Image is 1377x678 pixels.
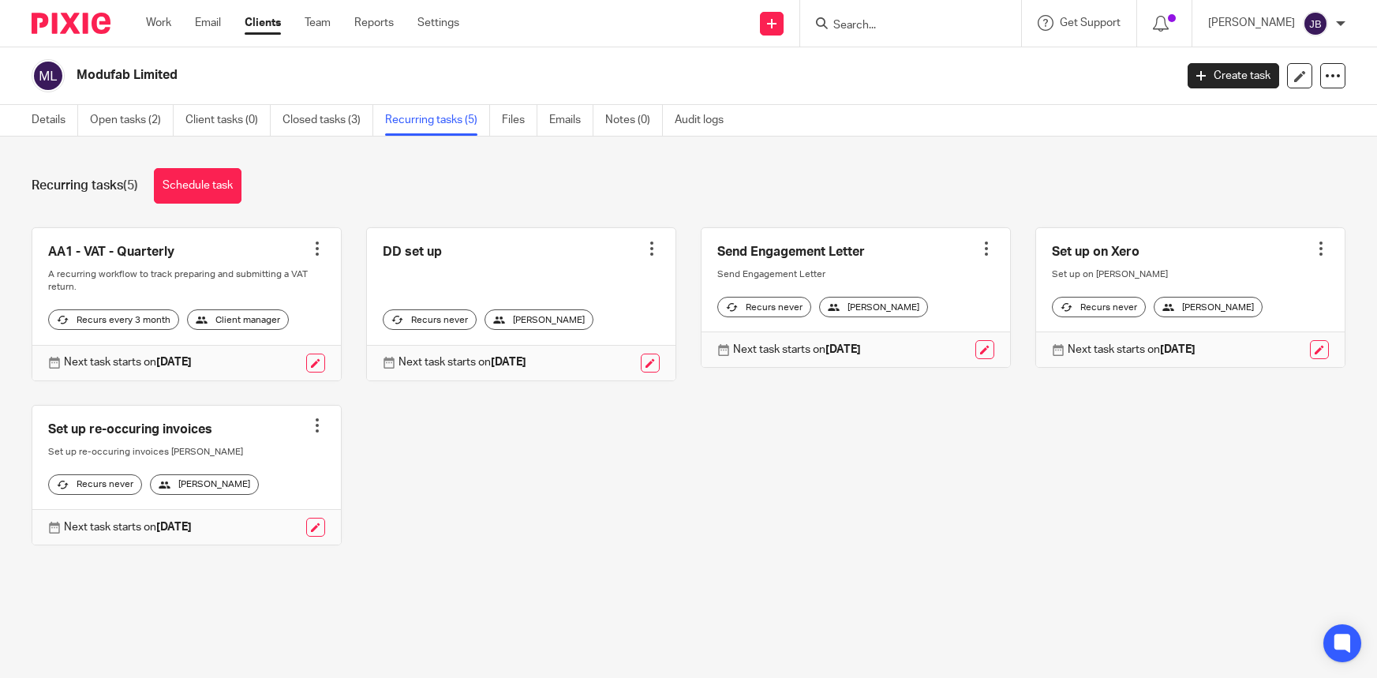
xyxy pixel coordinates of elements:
[48,309,179,330] div: Recurs every 3 month
[154,168,241,204] a: Schedule task
[675,105,735,136] a: Audit logs
[77,67,946,84] h2: Modufab Limited
[549,105,593,136] a: Emails
[195,15,221,31] a: Email
[48,474,142,495] div: Recurs never
[1154,297,1263,317] div: [PERSON_NAME]
[733,342,861,358] p: Next task starts on
[187,309,289,330] div: Client manager
[417,15,459,31] a: Settings
[1052,297,1146,317] div: Recurs never
[832,19,974,33] input: Search
[156,357,192,368] strong: [DATE]
[491,357,526,368] strong: [DATE]
[1160,344,1196,355] strong: [DATE]
[1303,11,1328,36] img: svg%3E
[32,178,138,194] h1: Recurring tasks
[354,15,394,31] a: Reports
[90,105,174,136] a: Open tasks (2)
[123,179,138,192] span: (5)
[399,354,526,370] p: Next task starts on
[385,105,490,136] a: Recurring tasks (5)
[185,105,271,136] a: Client tasks (0)
[485,309,593,330] div: [PERSON_NAME]
[1060,17,1121,28] span: Get Support
[283,105,373,136] a: Closed tasks (3)
[32,105,78,136] a: Details
[502,105,537,136] a: Files
[64,519,192,535] p: Next task starts on
[717,297,811,317] div: Recurs never
[825,344,861,355] strong: [DATE]
[605,105,663,136] a: Notes (0)
[146,15,171,31] a: Work
[383,309,477,330] div: Recurs never
[305,15,331,31] a: Team
[1208,15,1295,31] p: [PERSON_NAME]
[150,474,259,495] div: [PERSON_NAME]
[1068,342,1196,358] p: Next task starts on
[156,522,192,533] strong: [DATE]
[245,15,281,31] a: Clients
[64,354,192,370] p: Next task starts on
[1188,63,1279,88] a: Create task
[32,13,110,34] img: Pixie
[32,59,65,92] img: svg%3E
[819,297,928,317] div: [PERSON_NAME]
